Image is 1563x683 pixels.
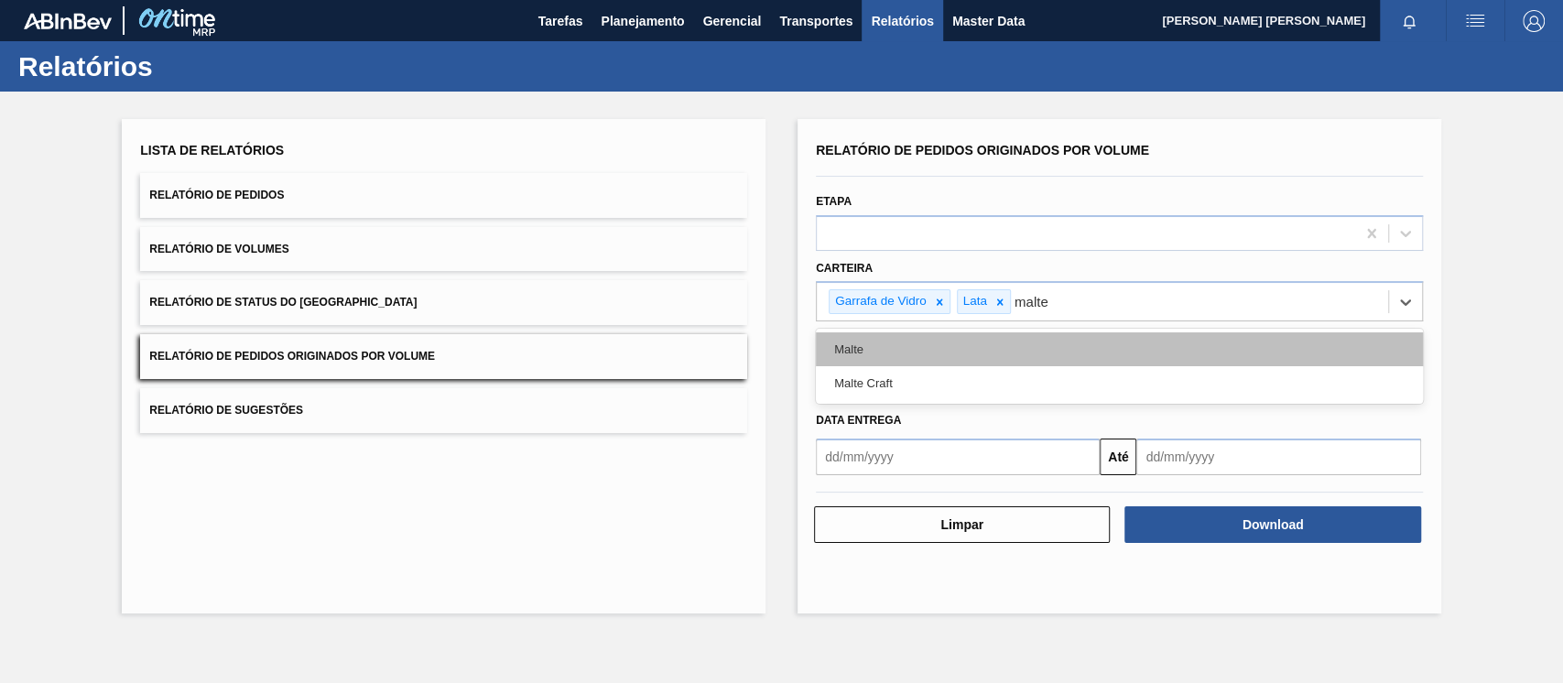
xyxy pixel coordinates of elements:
[140,334,747,379] button: Relatório de Pedidos Originados por Volume
[1136,439,1420,475] input: dd/mm/yyyy
[1380,8,1438,34] button: Notificações
[149,243,288,255] span: Relatório de Volumes
[958,290,990,313] div: Lata
[816,414,901,427] span: Data entrega
[816,262,873,275] label: Carteira
[140,227,747,272] button: Relatório de Volumes
[816,332,1423,366] div: Malte
[149,350,435,363] span: Relatório de Pedidos Originados por Volume
[24,13,112,29] img: TNhmsLtSVTkK8tSr43FrP2fwEKptu5GPRR3wAAAABJRU5ErkJggg==
[1523,10,1545,32] img: Logout
[149,189,284,201] span: Relatório de Pedidos
[816,366,1423,400] div: Malte Craft
[816,439,1100,475] input: dd/mm/yyyy
[816,195,852,208] label: Etapa
[18,56,343,77] h1: Relatórios
[1124,506,1420,543] button: Download
[601,10,684,32] span: Planejamento
[814,506,1110,543] button: Limpar
[871,10,933,32] span: Relatórios
[140,143,284,157] span: Lista de Relatórios
[1100,439,1136,475] button: Até
[779,10,852,32] span: Transportes
[952,10,1025,32] span: Master Data
[816,143,1149,157] span: Relatório de Pedidos Originados por Volume
[538,10,583,32] span: Tarefas
[140,388,747,433] button: Relatório de Sugestões
[149,296,417,309] span: Relatório de Status do [GEOGRAPHIC_DATA]
[140,173,747,218] button: Relatório de Pedidos
[149,404,303,417] span: Relatório de Sugestões
[140,280,747,325] button: Relatório de Status do [GEOGRAPHIC_DATA]
[830,290,929,313] div: Garrafa de Vidro
[1464,10,1486,32] img: userActions
[703,10,762,32] span: Gerencial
